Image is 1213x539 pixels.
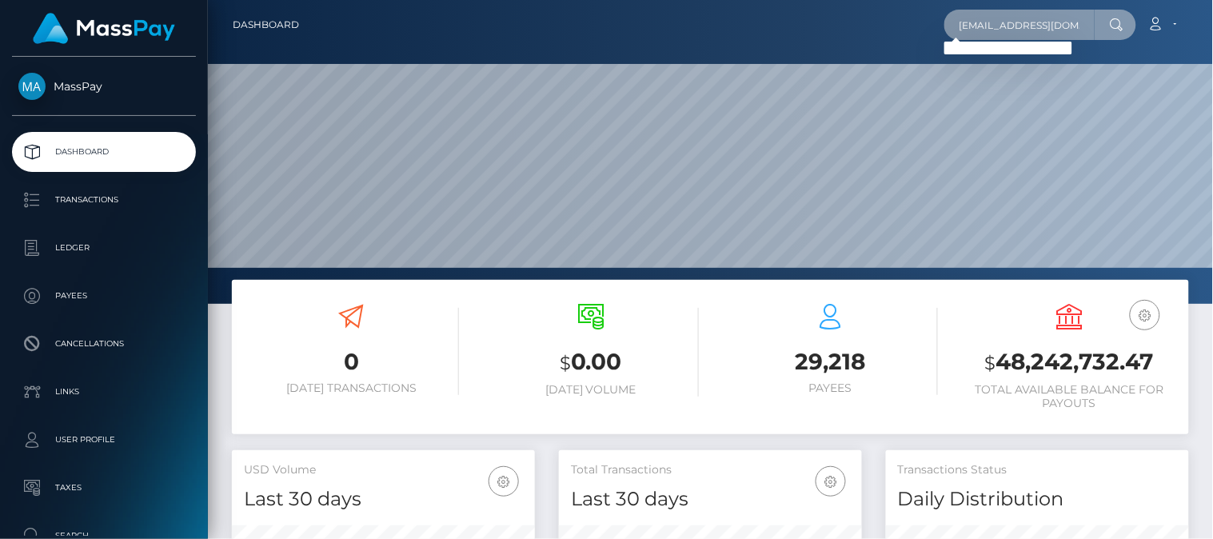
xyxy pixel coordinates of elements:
[18,428,190,452] p: User Profile
[233,8,299,42] a: Dashboard
[723,381,938,395] h6: Payees
[12,79,196,94] span: MassPay
[18,188,190,212] p: Transactions
[244,485,523,513] h4: Last 30 days
[898,462,1177,478] h5: Transactions Status
[18,140,190,164] p: Dashboard
[571,462,850,478] h5: Total Transactions
[12,228,196,268] a: Ledger
[18,476,190,500] p: Taxes
[12,276,196,316] a: Payees
[944,10,1095,40] input: Search...
[18,284,190,308] p: Payees
[560,352,571,374] small: $
[898,485,1177,513] h4: Daily Distribution
[985,352,996,374] small: $
[18,236,190,260] p: Ledger
[12,132,196,172] a: Dashboard
[483,346,698,379] h3: 0.00
[18,73,46,100] img: MassPay
[12,420,196,460] a: User Profile
[244,346,459,377] h3: 0
[33,13,175,44] img: MassPay Logo
[244,462,523,478] h5: USD Volume
[12,372,196,412] a: Links
[962,383,1177,410] h6: Total Available Balance for Payouts
[12,180,196,220] a: Transactions
[244,381,459,395] h6: [DATE] Transactions
[571,485,850,513] h4: Last 30 days
[18,380,190,404] p: Links
[483,383,698,397] h6: [DATE] Volume
[12,468,196,508] a: Taxes
[18,332,190,356] p: Cancellations
[962,346,1177,379] h3: 48,242,732.47
[12,324,196,364] a: Cancellations
[723,346,938,377] h3: 29,218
